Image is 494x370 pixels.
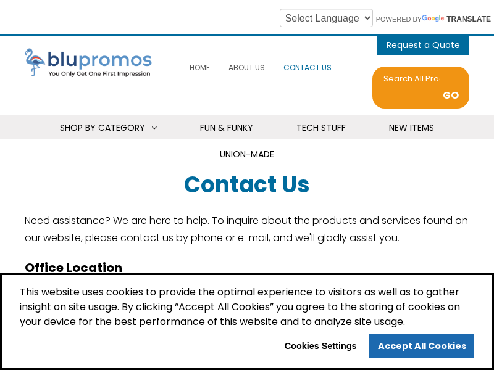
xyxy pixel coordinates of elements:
img: Google Translate [422,15,446,23]
span: items - Cart [387,39,460,54]
span: About Us [228,62,265,73]
a: allow cookies [369,334,474,359]
p: Need assistance? We are here to help. To inquire about the products and services found on our web... [25,212,469,247]
a: About Us [225,54,268,81]
div: Powered by [270,6,491,30]
a: Contact Us [280,54,335,81]
h1: Contact Us [25,176,469,194]
a: Shop By Category [44,115,172,141]
span: Fun & Funky [200,121,253,134]
span: Home [190,62,210,73]
span: New Items [389,121,434,134]
select: Language Translate Widget [280,9,373,27]
button: items - Cart [387,36,460,54]
a: Union-Made [204,141,290,168]
a: Fun & Funky [185,115,269,141]
a: Tech Stuff [281,115,361,141]
button: Cookies Settings [276,337,365,356]
span: Shop By Category [60,121,145,134]
span: This website uses cookies to provide the optimal experience to visitors as well as to gather insi... [20,285,474,334]
a: New Items [374,115,450,141]
img: Blupromos LLC's Logo [25,48,158,78]
a: Home [186,54,213,81]
span: Union-Made [220,148,274,160]
span: Contact Us [283,62,332,73]
span: Tech Stuff [296,121,346,134]
a: Translate [422,15,491,23]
